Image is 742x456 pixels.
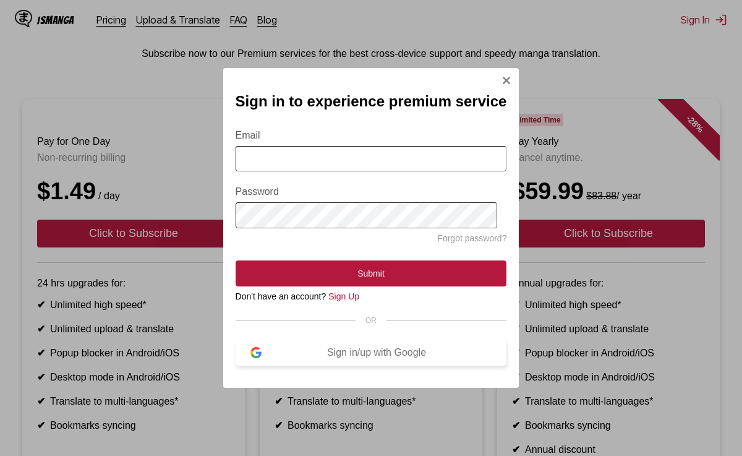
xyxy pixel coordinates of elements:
[236,291,507,301] div: Don't have an account?
[236,93,507,110] h2: Sign in to experience premium service
[236,340,507,366] button: Sign in/up with Google
[501,75,511,85] img: Close
[236,186,507,197] label: Password
[236,316,507,325] div: OR
[250,347,262,358] img: google-logo
[236,130,507,141] label: Email
[328,291,359,301] a: Sign Up
[236,260,507,286] button: Submit
[223,68,519,388] div: Sign In Modal
[437,233,506,243] a: Forgot password?
[262,347,492,358] div: Sign in/up with Google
